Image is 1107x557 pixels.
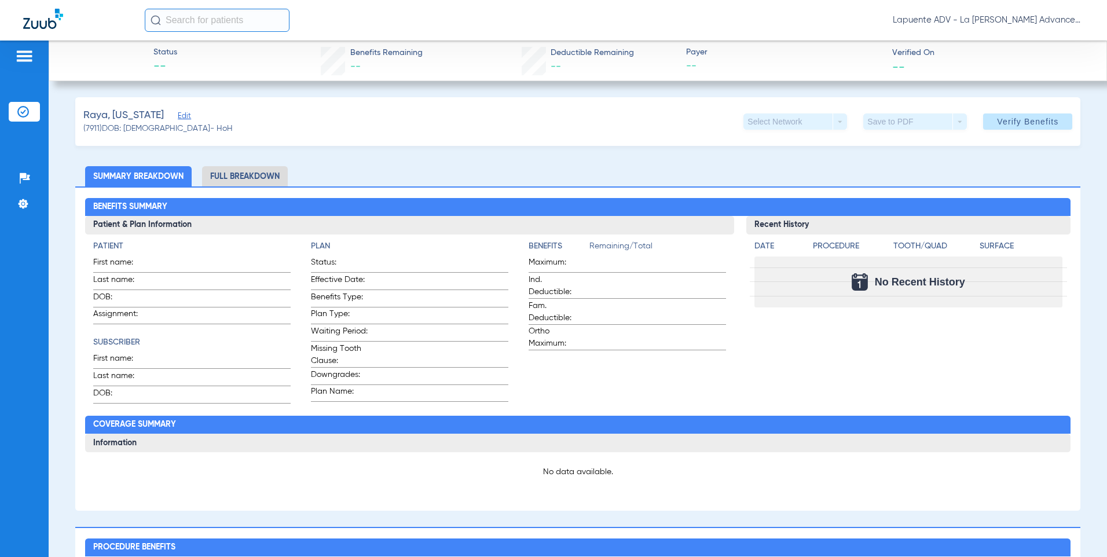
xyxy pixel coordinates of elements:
app-breakdown-title: Procedure [813,240,889,256]
input: Search for patients [145,9,289,32]
span: -- [350,61,361,72]
span: Ind. Deductible: [529,274,585,298]
h4: Date [754,240,803,252]
li: Summary Breakdown [85,166,192,186]
app-breakdown-title: Tooth/Quad [893,240,976,256]
app-breakdown-title: Date [754,240,803,256]
span: Assignment: [93,308,150,324]
iframe: Chat Widget [1049,501,1107,557]
span: Status [153,46,177,58]
span: Benefits Type: [311,291,368,307]
span: -- [551,61,561,72]
span: Raya, [US_STATE] [83,108,164,123]
h4: Surface [980,240,1062,252]
span: Downgrades: [311,369,368,384]
h3: Recent History [746,216,1071,234]
img: hamburger-icon [15,49,34,63]
span: Maximum: [529,256,585,272]
span: (7911) DOB: [DEMOGRAPHIC_DATA] - HoH [83,123,233,135]
span: Deductible Remaining [551,47,634,59]
span: Lapuente ADV - La [PERSON_NAME] Advanced Dentistry [893,14,1084,26]
span: Remaining/Total [589,240,726,256]
h2: Benefits Summary [85,198,1071,217]
span: Payer [686,46,882,58]
span: Plan Name: [311,386,368,401]
span: Verified On [892,47,1088,59]
span: Status: [311,256,368,272]
img: Search Icon [151,15,161,25]
h4: Benefits [529,240,589,252]
h2: Procedure Benefits [85,538,1071,557]
span: Waiting Period: [311,325,368,341]
span: Last name: [93,274,150,290]
span: Last name: [93,370,150,386]
p: No data available. [93,466,1062,478]
button: Verify Benefits [983,113,1072,130]
h4: Plan [311,240,508,252]
h4: Patient [93,240,291,252]
img: Zuub Logo [23,9,63,29]
span: Verify Benefits [997,117,1058,126]
span: Fam. Deductible: [529,300,585,324]
span: Edit [178,112,188,123]
app-breakdown-title: Benefits [529,240,589,256]
h2: Coverage Summary [85,416,1071,434]
span: Missing Tooth Clause: [311,343,368,367]
span: -- [686,59,882,74]
span: -- [892,60,905,72]
span: Plan Type: [311,308,368,324]
h3: Patient & Plan Information [85,216,734,234]
h3: Information [85,434,1071,452]
span: -- [153,59,177,75]
li: Full Breakdown [202,166,288,186]
span: First name: [93,256,150,272]
img: Calendar [852,273,868,291]
span: DOB: [93,291,150,307]
span: First name: [93,353,150,368]
span: Ortho Maximum: [529,325,585,350]
app-breakdown-title: Surface [980,240,1062,256]
h4: Tooth/Quad [893,240,976,252]
h4: Subscriber [93,336,291,349]
span: DOB: [93,387,150,403]
span: Effective Date: [311,274,368,290]
span: Benefits Remaining [350,47,423,59]
h4: Procedure [813,240,889,252]
span: No Recent History [875,276,965,288]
